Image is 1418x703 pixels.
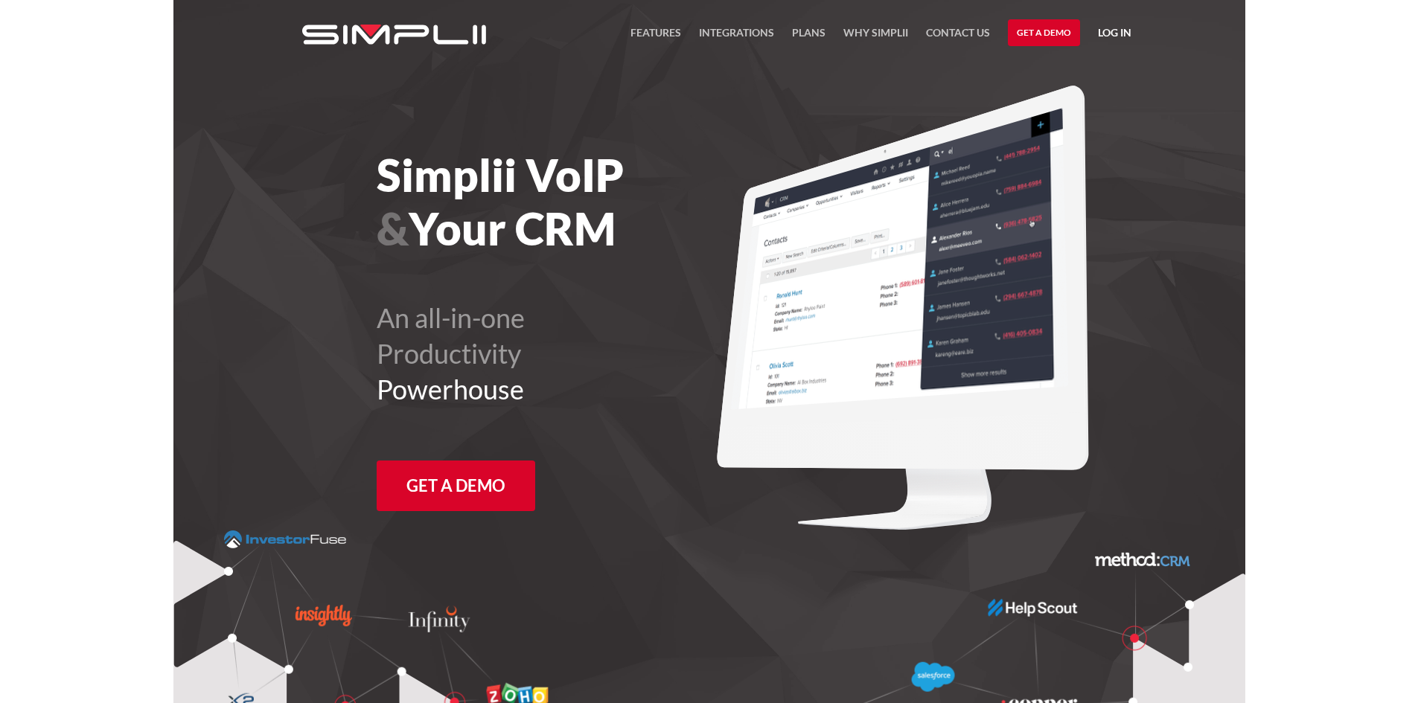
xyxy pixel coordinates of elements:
[699,24,774,51] a: Integrations
[302,25,486,45] img: Simplii
[377,300,791,407] h2: An all-in-one Productivity
[377,148,791,255] h1: Simplii VoIP Your CRM
[377,460,535,511] a: Get a Demo
[1008,19,1080,46] a: Get a Demo
[377,373,524,405] span: Powerhouse
[1098,24,1131,46] a: Log in
[843,24,908,51] a: Why Simplii
[926,24,990,51] a: Contact US
[792,24,825,51] a: Plans
[377,202,409,255] span: &
[630,24,681,51] a: FEATURES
